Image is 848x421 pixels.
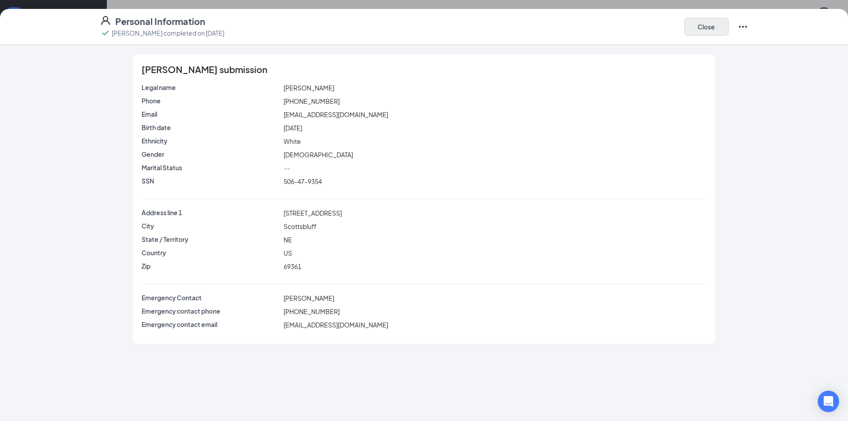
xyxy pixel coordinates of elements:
[142,320,280,329] p: Emergency contact email
[284,236,292,244] span: NE
[142,123,280,132] p: Birth date
[284,249,292,257] span: US
[284,84,334,92] span: [PERSON_NAME]
[100,28,111,38] svg: Checkmark
[142,110,280,119] p: Email
[284,177,322,185] span: 506-47-9354
[818,391,839,412] div: Open Intercom Messenger
[284,124,302,132] span: [DATE]
[284,294,334,302] span: [PERSON_NAME]
[684,18,729,36] button: Close
[100,15,111,26] svg: User
[284,262,301,270] span: 69361
[142,150,280,159] p: Gender
[142,208,280,217] p: Address line 1
[142,163,280,172] p: Marital Status
[142,248,280,257] p: Country
[142,96,280,105] p: Phone
[284,209,342,217] span: [STREET_ADDRESS]
[284,110,388,119] span: [EMAIL_ADDRESS][DOMAIN_NAME]
[115,15,205,28] h4: Personal Information
[142,221,280,230] p: City
[142,262,280,270] p: Zip
[142,176,280,185] p: SSN
[142,307,280,315] p: Emergency contact phone
[284,222,316,230] span: Scottsbluff
[284,164,290,172] span: --
[284,321,388,329] span: [EMAIL_ADDRESS][DOMAIN_NAME]
[142,235,280,244] p: State / Territory
[738,21,748,32] svg: Ellipses
[142,136,280,145] p: Ethnicity
[284,151,353,159] span: [DEMOGRAPHIC_DATA]
[142,293,280,302] p: Emergency Contact
[284,97,340,105] span: [PHONE_NUMBER]
[284,307,340,315] span: [PHONE_NUMBER]
[142,65,268,74] span: [PERSON_NAME] submission
[142,83,280,92] p: Legal name
[112,29,224,37] p: [PERSON_NAME] completed on [DATE]
[284,137,301,145] span: White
